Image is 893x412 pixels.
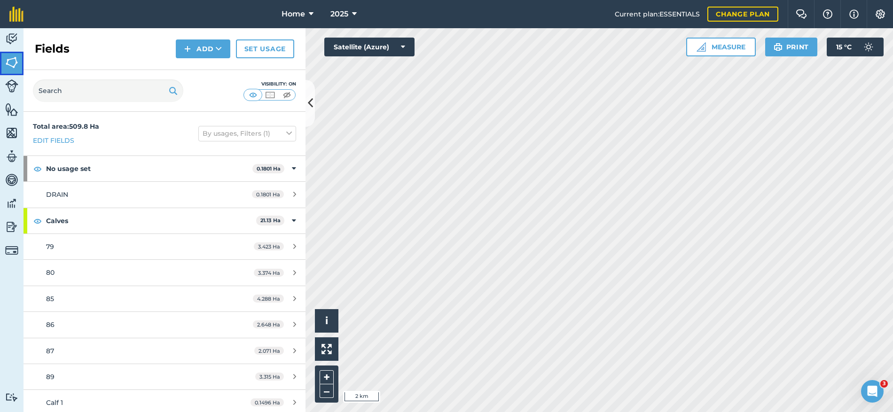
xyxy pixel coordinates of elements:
div: Calves21.13 Ha [23,208,305,233]
button: 15 °C [827,38,884,56]
span: 3.315 Ha [255,373,284,381]
span: 86 [46,320,55,329]
img: svg+xml;base64,PD94bWwgdmVyc2lvbj0iMS4wIiBlbmNvZGluZz0idXRmLTgiPz4KPCEtLSBHZW5lcmF0b3I6IEFkb2JlIE... [5,244,18,257]
img: svg+xml;base64,PHN2ZyB4bWxucz0iaHR0cDovL3d3dy53My5vcmcvMjAwMC9zdmciIHdpZHRoPSIxOCIgaGVpZ2h0PSIyNC... [33,163,42,174]
img: svg+xml;base64,PHN2ZyB4bWxucz0iaHR0cDovL3d3dy53My5vcmcvMjAwMC9zdmciIHdpZHRoPSIxOCIgaGVpZ2h0PSIyNC... [33,215,42,226]
img: svg+xml;base64,PD94bWwgdmVyc2lvbj0iMS4wIiBlbmNvZGluZz0idXRmLTgiPz4KPCEtLSBHZW5lcmF0b3I6IEFkb2JlIE... [5,32,18,46]
span: 2.071 Ha [254,347,284,355]
img: svg+xml;base64,PD94bWwgdmVyc2lvbj0iMS4wIiBlbmNvZGluZz0idXRmLTgiPz4KPCEtLSBHZW5lcmF0b3I6IEFkb2JlIE... [5,79,18,93]
img: Two speech bubbles overlapping with the left bubble in the forefront [796,9,807,19]
input: Search [33,79,183,102]
button: Satellite (Azure) [324,38,415,56]
button: Add [176,39,230,58]
img: svg+xml;base64,PHN2ZyB4bWxucz0iaHR0cDovL3d3dy53My5vcmcvMjAwMC9zdmciIHdpZHRoPSIxNyIgaGVpZ2h0PSIxNy... [849,8,859,20]
img: svg+xml;base64,PHN2ZyB4bWxucz0iaHR0cDovL3d3dy53My5vcmcvMjAwMC9zdmciIHdpZHRoPSIxOSIgaGVpZ2h0PSIyNC... [774,41,783,53]
button: Print [765,38,818,56]
span: 89 [46,373,55,381]
div: No usage set0.1801 Ha [23,156,305,181]
img: svg+xml;base64,PHN2ZyB4bWxucz0iaHR0cDovL3d3dy53My5vcmcvMjAwMC9zdmciIHdpZHRoPSI1NiIgaGVpZ2h0PSI2MC... [5,126,18,140]
span: 87 [46,347,54,355]
img: svg+xml;base64,PHN2ZyB4bWxucz0iaHR0cDovL3d3dy53My5vcmcvMjAwMC9zdmciIHdpZHRoPSI1NiIgaGVpZ2h0PSI2MC... [5,102,18,117]
button: + [320,370,334,384]
a: 803.374 Ha [23,260,305,285]
span: 2025 [330,8,348,20]
img: svg+xml;base64,PHN2ZyB4bWxucz0iaHR0cDovL3d3dy53My5vcmcvMjAwMC9zdmciIHdpZHRoPSI1MCIgaGVpZ2h0PSI0MC... [281,90,293,100]
span: 85 [46,295,54,303]
span: 0.1496 Ha [251,398,284,406]
span: 3.374 Ha [254,269,284,277]
img: svg+xml;base64,PHN2ZyB4bWxucz0iaHR0cDovL3d3dy53My5vcmcvMjAwMC9zdmciIHdpZHRoPSI1NiIgaGVpZ2h0PSI2MC... [5,55,18,70]
img: svg+xml;base64,PHN2ZyB4bWxucz0iaHR0cDovL3d3dy53My5vcmcvMjAwMC9zdmciIHdpZHRoPSIxOSIgaGVpZ2h0PSIyNC... [169,85,178,96]
span: Calf 1 [46,398,63,407]
a: Edit fields [33,135,74,146]
span: 79 [46,242,54,251]
img: fieldmargin Logo [9,7,23,22]
span: 3 [880,380,888,388]
a: 893.315 Ha [23,364,305,389]
strong: Total area : 509.8 Ha [33,122,99,131]
span: DRAIN [46,190,68,199]
a: 854.288 Ha [23,286,305,311]
span: 2.648 Ha [253,320,284,328]
h2: Fields [35,41,70,56]
span: i [325,315,328,326]
iframe: Intercom live chat [861,380,884,403]
img: svg+xml;base64,PHN2ZyB4bWxucz0iaHR0cDovL3d3dy53My5vcmcvMjAwMC9zdmciIHdpZHRoPSIxNCIgaGVpZ2h0PSIyNC... [184,43,191,54]
button: i [315,309,338,333]
img: A cog icon [875,9,886,19]
a: Set usage [236,39,294,58]
img: A question mark icon [822,9,833,19]
a: DRAIN0.1801 Ha [23,182,305,207]
span: 3.423 Ha [254,242,284,250]
img: Four arrows, one pointing top left, one top right, one bottom right and the last bottom left [321,344,332,354]
a: 793.423 Ha [23,234,305,259]
img: svg+xml;base64,PHN2ZyB4bWxucz0iaHR0cDovL3d3dy53My5vcmcvMjAwMC9zdmciIHdpZHRoPSI1MCIgaGVpZ2h0PSI0MC... [264,90,276,100]
img: svg+xml;base64,PD94bWwgdmVyc2lvbj0iMS4wIiBlbmNvZGluZz0idXRmLTgiPz4KPCEtLSBHZW5lcmF0b3I6IEFkb2JlIE... [859,38,878,56]
img: svg+xml;base64,PD94bWwgdmVyc2lvbj0iMS4wIiBlbmNvZGluZz0idXRmLTgiPz4KPCEtLSBHZW5lcmF0b3I6IEFkb2JlIE... [5,196,18,210]
button: – [320,384,334,398]
strong: Calves [46,208,256,233]
img: svg+xml;base64,PD94bWwgdmVyc2lvbj0iMS4wIiBlbmNvZGluZz0idXRmLTgiPz4KPCEtLSBHZW5lcmF0b3I6IEFkb2JlIE... [5,149,18,163]
strong: No usage set [46,156,252,181]
img: svg+xml;base64,PD94bWwgdmVyc2lvbj0iMS4wIiBlbmNvZGluZz0idXRmLTgiPz4KPCEtLSBHZW5lcmF0b3I6IEFkb2JlIE... [5,393,18,402]
strong: 0.1801 Ha [257,165,281,172]
span: Current plan : ESSENTIALS [615,9,700,19]
span: 0.1801 Ha [252,190,284,198]
span: Home [282,8,305,20]
span: 80 [46,268,55,277]
a: 872.071 Ha [23,338,305,364]
div: Visibility: On [243,80,296,88]
span: 15 ° C [836,38,852,56]
a: 862.648 Ha [23,312,305,337]
img: Ruler icon [697,42,706,52]
img: svg+xml;base64,PD94bWwgdmVyc2lvbj0iMS4wIiBlbmNvZGluZz0idXRmLTgiPz4KPCEtLSBHZW5lcmF0b3I6IEFkb2JlIE... [5,220,18,234]
button: Measure [686,38,756,56]
a: Change plan [707,7,778,22]
button: By usages, Filters (1) [198,126,296,141]
span: 4.288 Ha [253,295,284,303]
img: svg+xml;base64,PHN2ZyB4bWxucz0iaHR0cDovL3d3dy53My5vcmcvMjAwMC9zdmciIHdpZHRoPSI1MCIgaGVpZ2h0PSI0MC... [247,90,259,100]
strong: 21.13 Ha [260,217,281,224]
img: svg+xml;base64,PD94bWwgdmVyc2lvbj0iMS4wIiBlbmNvZGluZz0idXRmLTgiPz4KPCEtLSBHZW5lcmF0b3I6IEFkb2JlIE... [5,173,18,187]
